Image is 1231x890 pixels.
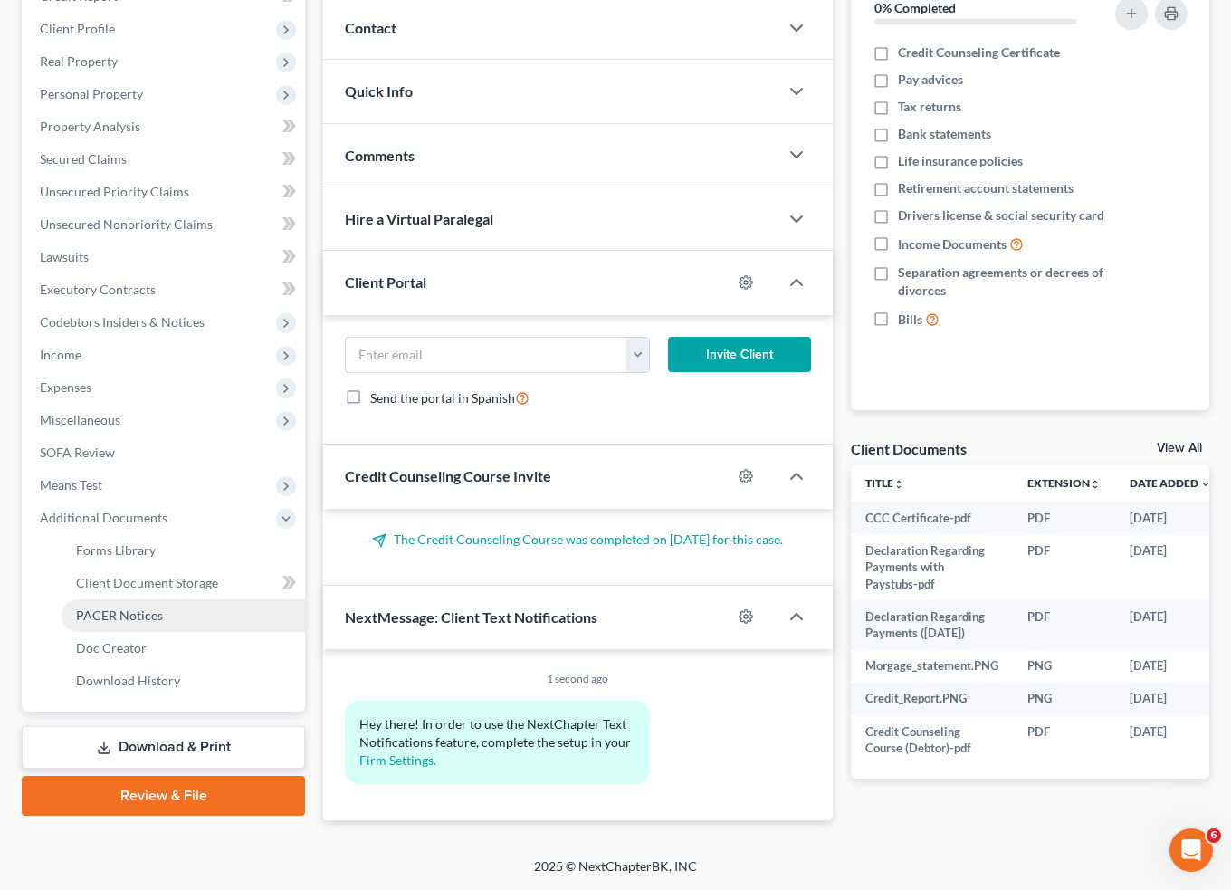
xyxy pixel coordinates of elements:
span: Hey there! In order to use the NextChapter Text Notifications feature, complete the setup in your [359,716,631,750]
span: Quick Info [345,82,413,100]
i: unfold_more [1090,479,1101,490]
span: Comments [345,147,415,164]
a: Titleunfold_more [865,476,904,490]
a: Client Document Storage [62,567,305,599]
span: Hire a Virtual Paralegal [345,210,493,227]
span: Send the portal in Spanish [370,390,515,406]
span: Income Documents [898,235,1007,254]
a: View All [1157,442,1202,455]
a: SOFA Review [25,436,305,469]
td: PDF [1013,715,1115,765]
span: Unsecured Nonpriority Claims [40,216,213,232]
span: Additional Documents [40,510,167,525]
i: expand_more [1200,479,1211,490]
td: CCC Certificate-pdf [851,502,1013,534]
span: Expenses [40,379,91,395]
a: Unsecured Priority Claims [25,176,305,208]
a: Download History [62,665,305,697]
div: 1 second ago [345,671,811,686]
span: Download History [76,673,180,688]
span: Pay advices [898,71,963,89]
input: Enter email [346,338,627,372]
span: Doc Creator [76,640,147,656]
a: Firm Settings. [359,752,436,768]
span: Property Analysis [40,119,140,134]
a: Doc Creator [62,632,305,665]
span: Personal Property [40,86,143,101]
div: Client Documents [851,439,967,458]
span: Unsecured Priority Claims [40,184,189,199]
td: Credit Counseling Course (Debtor)-pdf [851,715,1013,765]
div: 2025 © NextChapterBK, INC [100,857,1131,890]
span: SOFA Review [40,445,115,460]
iframe: Intercom live chat [1169,828,1213,872]
span: NextMessage: Client Text Notifications [345,608,597,626]
td: PDF [1013,534,1115,600]
span: Retirement account statements [898,179,1074,197]
td: PDF [1013,600,1115,650]
span: Contact [345,19,396,36]
span: Miscellaneous [40,412,120,427]
td: Morgage_statement.PNG [851,650,1013,683]
span: Credit Counseling Course Invite [345,467,551,484]
span: Tax returns [898,98,961,116]
span: Income [40,347,81,362]
span: PACER Notices [76,608,163,623]
td: [DATE] [1115,502,1226,534]
span: Client Document Storage [76,575,218,590]
td: [DATE] [1115,650,1226,683]
span: Secured Claims [40,151,127,167]
span: Drivers license & social security card [898,206,1104,225]
span: Means Test [40,477,102,493]
span: Bills [898,311,922,329]
a: Property Analysis [25,110,305,143]
td: PNG [1013,683,1115,715]
span: Lawsuits [40,249,89,264]
a: Extensionunfold_more [1027,476,1101,490]
span: Separation agreements or decrees of divorces [898,263,1104,300]
span: Real Property [40,53,118,69]
td: [DATE] [1115,715,1226,765]
td: [DATE] [1115,534,1226,600]
a: Download & Print [22,726,305,769]
a: Unsecured Nonpriority Claims [25,208,305,241]
span: Client Profile [40,21,115,36]
td: Declaration Regarding Payments with Paystubs-pdf [851,534,1013,600]
a: Executory Contracts [25,273,305,306]
a: Date Added expand_more [1130,476,1211,490]
span: Credit Counseling Certificate [898,43,1060,62]
span: Codebtors Insiders & Notices [40,314,205,330]
a: PACER Notices [62,599,305,632]
span: Life insurance policies [898,152,1023,170]
a: Forms Library [62,534,305,567]
a: Review & File [22,776,305,816]
a: Secured Claims [25,143,305,176]
td: PDF [1013,502,1115,534]
button: Invite Client [668,337,811,373]
td: [DATE] [1115,600,1226,650]
i: unfold_more [893,479,904,490]
td: PNG [1013,650,1115,683]
span: Client Portal [345,273,426,291]
span: Executory Contracts [40,282,156,297]
span: Bank statements [898,125,991,143]
td: Declaration Regarding Payments ([DATE]) [851,600,1013,650]
a: Lawsuits [25,241,305,273]
span: Forms Library [76,542,156,558]
p: The Credit Counseling Course was completed on [DATE] for this case. [345,531,811,549]
span: 6 [1207,828,1221,843]
td: [DATE] [1115,683,1226,715]
td: Credit_Report.PNG [851,683,1013,715]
